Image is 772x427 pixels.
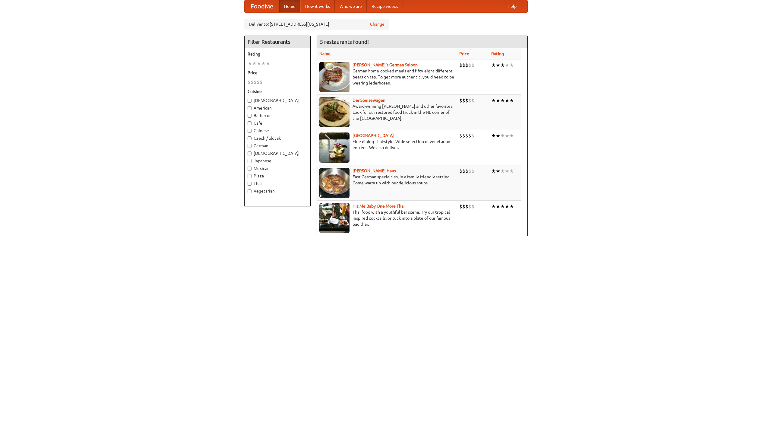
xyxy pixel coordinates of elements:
a: Hit Me Baby One More Thai [353,204,405,209]
li: $ [471,168,474,174]
input: Thai [248,182,252,186]
img: speisewagen.jpg [319,97,350,127]
li: ★ [496,168,500,174]
li: $ [465,97,468,104]
li: $ [468,132,471,139]
li: $ [459,132,462,139]
li: ★ [509,97,514,104]
li: $ [465,203,468,210]
h5: Cuisine [248,88,307,94]
input: Mexican [248,167,252,170]
li: $ [462,62,465,69]
a: FoodMe [245,0,279,12]
label: [DEMOGRAPHIC_DATA] [248,150,307,156]
a: Home [279,0,300,12]
div: Deliver to: [STREET_ADDRESS][US_STATE] [244,19,389,30]
li: $ [254,79,257,85]
label: Pizza [248,173,307,179]
li: ★ [500,62,505,69]
h4: Filter Restaurants [245,36,310,48]
li: ★ [496,62,500,69]
li: ★ [505,62,509,69]
label: Vegetarian [248,188,307,194]
a: Rating [491,51,504,56]
a: Der Speisewagen [353,98,385,103]
li: ★ [509,203,514,210]
input: Cafe [248,121,252,125]
input: [DEMOGRAPHIC_DATA] [248,99,252,103]
li: ★ [491,203,496,210]
input: [DEMOGRAPHIC_DATA] [248,151,252,155]
li: ★ [509,168,514,174]
input: Chinese [248,129,252,133]
h5: Price [248,70,307,76]
ng-pluralize: 5 restaurants found! [320,39,369,45]
li: $ [462,132,465,139]
li: $ [468,97,471,104]
li: ★ [496,132,500,139]
input: Czech / Slovak [248,136,252,140]
li: $ [459,62,462,69]
li: $ [260,79,263,85]
li: ★ [509,132,514,139]
a: How it works [300,0,335,12]
p: East German specialties, in a family-friendly setting. Come warm up with our delicious soups. [319,174,454,186]
li: ★ [509,62,514,69]
a: [GEOGRAPHIC_DATA] [353,133,394,138]
li: $ [471,62,474,69]
a: Name [319,51,331,56]
li: ★ [500,97,505,104]
input: Vegetarian [248,189,252,193]
a: [PERSON_NAME]'s German Saloon [353,62,418,67]
input: Barbecue [248,114,252,118]
p: Award-winning [PERSON_NAME] and other favorites. Look for our restored food truck in the NE corne... [319,103,454,121]
li: ★ [500,132,505,139]
input: Japanese [248,159,252,163]
li: ★ [505,168,509,174]
a: Help [503,0,521,12]
h5: Rating [248,51,307,57]
li: $ [459,203,462,210]
label: Barbecue [248,113,307,119]
li: $ [462,203,465,210]
li: $ [468,168,471,174]
label: German [248,143,307,149]
a: [PERSON_NAME] Haus [353,168,396,173]
label: American [248,105,307,111]
input: German [248,144,252,148]
li: ★ [248,60,252,67]
a: Change [370,21,384,27]
input: American [248,106,252,110]
label: Thai [248,180,307,186]
img: satay.jpg [319,132,350,163]
a: Recipe videos [367,0,403,12]
li: ★ [496,203,500,210]
li: $ [465,168,468,174]
li: $ [248,79,251,85]
img: esthers.jpg [319,62,350,92]
li: $ [459,97,462,104]
li: $ [251,79,254,85]
li: ★ [491,168,496,174]
li: ★ [257,60,261,67]
li: $ [465,132,468,139]
label: Chinese [248,128,307,134]
label: Cafe [248,120,307,126]
p: Fine dining Thai-style. Wide selection of vegetarian entrées. We also deliver. [319,139,454,151]
img: kohlhaus.jpg [319,168,350,198]
p: Thai food with a youthful bar scene. Try our tropical inspired cocktails, or tuck into a plate of... [319,209,454,227]
li: ★ [261,60,266,67]
li: ★ [505,203,509,210]
li: $ [471,97,474,104]
li: ★ [491,62,496,69]
li: ★ [491,132,496,139]
li: ★ [252,60,257,67]
li: ★ [500,168,505,174]
li: $ [459,168,462,174]
input: Pizza [248,174,252,178]
li: $ [257,79,260,85]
